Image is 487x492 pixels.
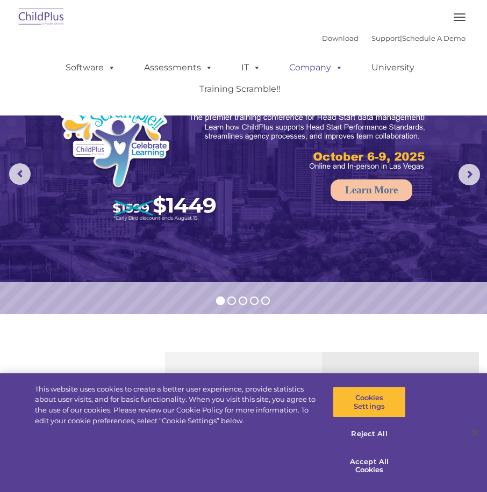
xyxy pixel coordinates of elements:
img: ChildPlus by Procare Solutions [16,5,67,30]
a: IT [231,57,271,78]
button: Reject All [333,423,406,445]
button: Close [463,421,487,444]
button: Cookies Settings [333,387,406,417]
button: Accept All Cookies [333,451,406,481]
a: Learn More [331,179,412,201]
a: Download [322,34,359,42]
a: Company [278,57,354,78]
a: Training Scramble!! [189,78,291,100]
div: This website uses cookies to create a better user experience, provide statistics about user visit... [35,384,318,426]
a: Schedule A Demo [402,34,465,42]
font: | [322,34,465,42]
a: Assessments [133,57,224,78]
a: Software [55,57,126,78]
a: Support [371,34,400,42]
a: University [361,57,425,78]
